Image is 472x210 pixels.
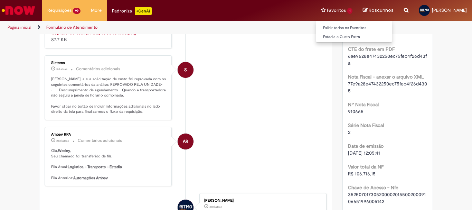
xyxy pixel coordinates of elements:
b: Nº Nota Fiscal [348,101,379,108]
span: R$ 106.716,15 [348,171,376,177]
span: Requisições [47,7,72,14]
a: Formulário de Atendimento [46,25,97,30]
span: S [184,62,187,78]
span: More [91,7,102,14]
b: Wesley [58,148,70,153]
b: Série Nota Fiscal [348,122,384,128]
span: 2 [348,129,350,135]
a: Exibir todos os Favoritos [316,24,392,32]
a: Rascunhos [363,7,394,14]
span: 30d atrás [209,205,222,209]
a: Estadia e Custo Extra [316,33,392,41]
span: [PERSON_NAME] [432,7,467,13]
div: Sistema [51,61,166,65]
small: Comentários adicionais [78,138,122,144]
span: AR [183,133,188,150]
b: Chave de Acesso - Nfe [348,184,398,191]
span: 1 [347,8,352,14]
b: Valor total da NF [348,164,384,170]
span: 35250701730520000201550020009106651996005142 [348,191,426,204]
div: Padroniza [112,7,152,15]
p: [PERSON_NAME], a sua solicitação de custo foi reprovada com os seguintes comentários da análise: ... [51,76,166,115]
b: Data de emissão [348,143,384,149]
div: 87.7 KB [51,29,166,43]
ul: Trilhas de página [5,21,310,34]
div: [PERSON_NAME] [204,199,319,203]
span: [DATE] 12:05:41 [348,150,380,156]
span: 28d atrás [56,139,69,143]
img: ServiceNow [1,3,36,17]
span: 6ae9628e47432250ec75fec4f26d43fa [348,53,427,66]
b: Logistica – Transporte – Estadia [68,164,122,170]
div: System [178,62,193,78]
p: +GenAi [135,7,152,15]
time: 01/08/2025 19:03:51 [56,139,69,143]
span: 910665 [348,108,364,115]
span: Favoritos [327,7,346,14]
b: CTE do frete em PDF [348,46,395,52]
time: 31/07/2025 14:28:44 [209,205,222,209]
b: Nota Fiscal - anexar o arquivo XML [348,74,424,80]
div: Ambev RPA [178,134,193,149]
span: 77e9a28e47432250ec75fec4f26d4305 [348,81,427,94]
span: Rascunhos [369,7,394,13]
b: Automações Ambev [73,175,108,181]
small: Comentários adicionais [76,66,120,72]
p: Olá, , Seu chamado foi transferido de fila. Fila Atual: Fila Anterior: [51,148,166,181]
a: Página inicial [8,25,31,30]
time: 25/08/2025 13:55:12 [56,67,67,71]
span: 99 [73,8,81,14]
span: 5d atrás [56,67,67,71]
div: Ambev RPA [51,133,166,137]
ul: Favoritos [316,21,392,43]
